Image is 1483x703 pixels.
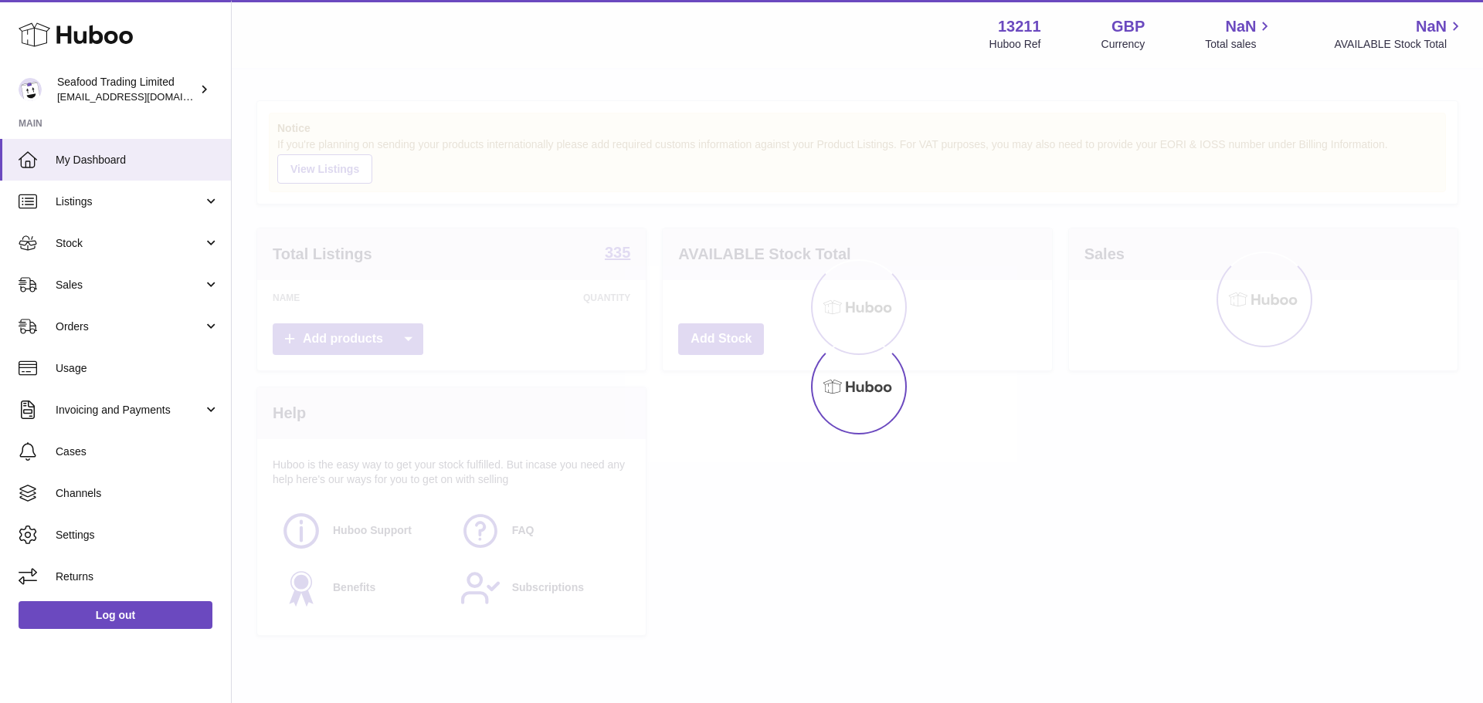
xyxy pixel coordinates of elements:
strong: GBP [1111,16,1145,37]
span: My Dashboard [56,153,219,167]
span: Settings [56,528,219,542]
span: [EMAIL_ADDRESS][DOMAIN_NAME] [57,90,227,103]
a: NaN Total sales [1205,16,1274,52]
span: Usage [56,361,219,376]
span: Returns [56,569,219,584]
span: Orders [56,319,203,334]
span: Total sales [1205,37,1274,52]
span: NaN [1416,16,1447,37]
span: Channels [56,486,219,501]
div: Currency [1101,37,1145,52]
span: Cases [56,444,219,459]
a: NaN AVAILABLE Stock Total [1334,16,1464,52]
img: internalAdmin-13211@internal.huboo.com [19,78,42,101]
div: Huboo Ref [989,37,1041,52]
div: Seafood Trading Limited [57,75,196,104]
span: Stock [56,236,203,251]
span: Sales [56,278,203,292]
span: NaN [1225,16,1256,37]
strong: 13211 [998,16,1041,37]
span: AVAILABLE Stock Total [1334,37,1464,52]
a: Log out [19,601,212,629]
span: Invoicing and Payments [56,403,203,417]
span: Listings [56,194,203,209]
